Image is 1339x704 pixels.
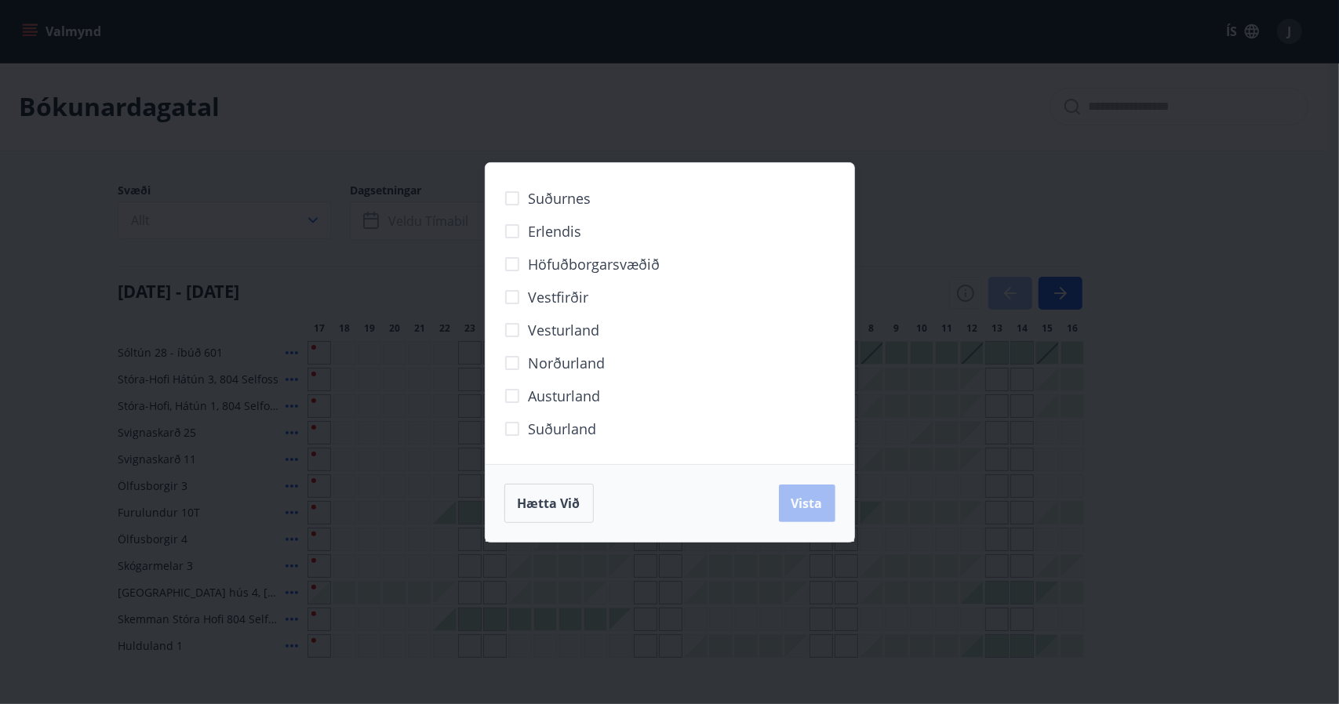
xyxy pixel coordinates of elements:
[529,353,606,373] span: Norðurland
[529,419,597,439] span: Suðurland
[529,287,589,307] span: Vestfirðir
[529,386,601,406] span: Austurland
[529,188,591,209] span: Suðurnes
[529,221,582,241] span: Erlendis
[529,254,660,274] span: Höfuðborgarsvæðið
[529,320,600,340] span: Vesturland
[504,484,594,523] button: Hætta við
[518,495,580,512] span: Hætta við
